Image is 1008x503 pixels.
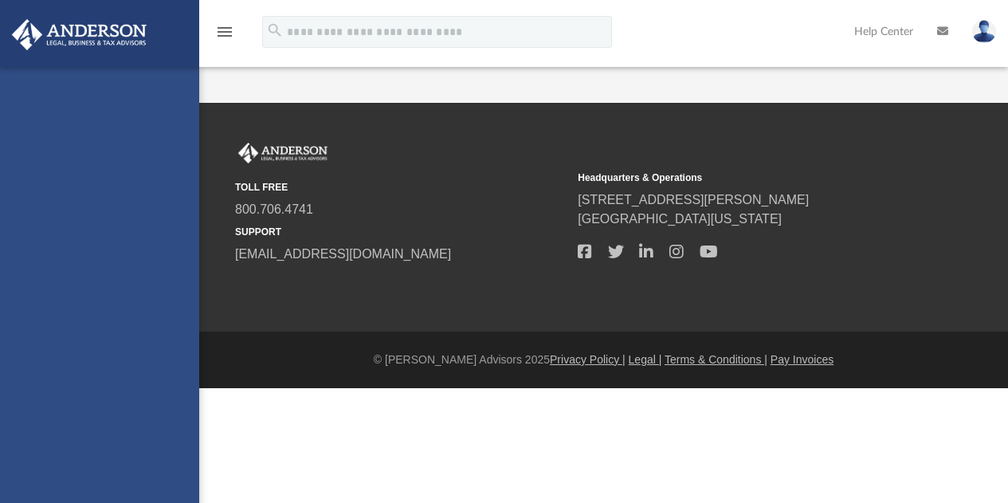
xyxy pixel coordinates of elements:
i: search [266,22,284,39]
a: [EMAIL_ADDRESS][DOMAIN_NAME] [235,247,451,261]
small: Headquarters & Operations [578,171,909,185]
a: Terms & Conditions | [665,353,767,366]
a: Pay Invoices [771,353,833,366]
img: User Pic [972,20,996,43]
img: Anderson Advisors Platinum Portal [7,19,151,50]
small: TOLL FREE [235,180,567,195]
small: SUPPORT [235,225,567,239]
img: Anderson Advisors Platinum Portal [235,143,331,163]
a: Privacy Policy | [550,353,626,366]
a: Legal | [629,353,662,366]
i: menu [215,22,234,41]
a: 800.706.4741 [235,202,313,216]
a: [STREET_ADDRESS][PERSON_NAME] [578,193,809,206]
a: menu [215,30,234,41]
div: © [PERSON_NAME] Advisors 2025 [199,352,1008,368]
a: [GEOGRAPHIC_DATA][US_STATE] [578,212,782,226]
